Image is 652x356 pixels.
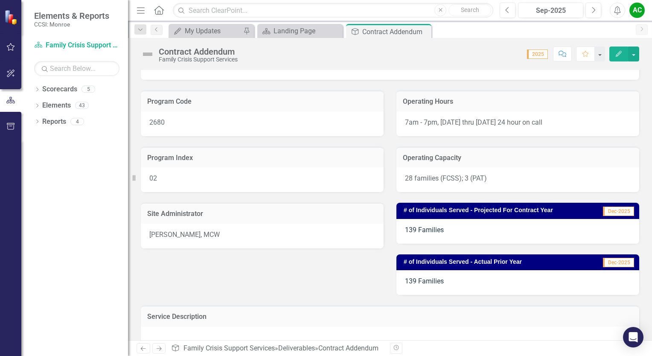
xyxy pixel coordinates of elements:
div: Sep-2025 [521,6,580,16]
h3: Program Index [147,154,377,162]
a: Family Crisis Support Services [183,344,275,352]
a: Elements [42,101,71,111]
span: Elements & Reports [34,11,109,21]
div: 4 [70,118,84,125]
span: 28 families (FCSS); 3 (PAT) [405,174,487,182]
h3: # of Individuals Served - Actual Prior Year [404,259,586,265]
div: Contract Addendum [318,344,378,352]
span: Dec-2025 [603,258,634,267]
span: 7am - 7pm, [DATE] thru [DATE] 24 hour on call [405,118,542,126]
small: CCSI: Monroe [34,21,109,28]
div: Open Intercom Messenger [623,327,643,347]
img: Not Defined [141,47,154,61]
h3: # of Individuals Served - Projected For Contract Year [404,207,594,213]
span: 02 [149,174,157,182]
span: Search [461,6,479,13]
span: 139 Families [405,226,444,234]
a: Deliverables [278,344,315,352]
a: My Updates [171,26,241,36]
div: Contract Addendum [362,26,429,37]
img: ClearPoint Strategy [4,10,19,25]
div: Contract Addendum [159,47,238,56]
h3: Operating Capacity [403,154,633,162]
span: [PERSON_NAME], MCW [149,231,220,239]
button: AC [629,3,645,18]
a: Scorecards [42,85,77,94]
span: 2680 [149,118,165,126]
div: 43 [75,102,89,109]
button: Search [448,4,491,16]
span: 139 Families [405,277,444,285]
div: My Updates [185,26,241,36]
div: 5 [81,86,95,93]
h3: Service Description [147,313,633,321]
h3: Operating Hours [403,98,633,105]
button: Sep-2025 [518,3,583,18]
span: 2025 [527,50,548,59]
h3: Site Administrator [147,210,377,218]
div: Landing Page [274,26,341,36]
span: Dec-2025 [603,207,634,216]
a: Family Crisis Support Services [34,41,119,50]
input: Search ClearPoint... [173,3,493,18]
input: Search Below... [34,61,119,76]
a: Reports [42,117,66,127]
div: » » [171,344,384,353]
h3: Program Code [147,98,377,105]
a: Landing Page [259,26,341,36]
div: Family Crisis Support Services [159,56,238,63]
